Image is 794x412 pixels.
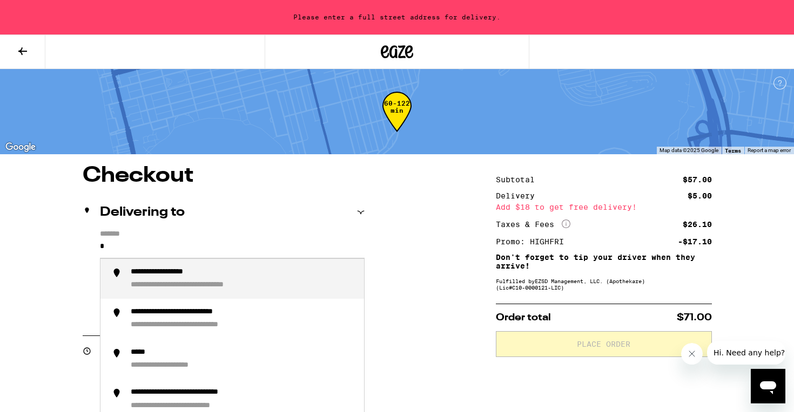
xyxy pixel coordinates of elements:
div: 60-122 min [382,100,412,140]
iframe: Button to launch messaging window [751,369,785,403]
img: Google [3,140,38,154]
div: Fulfilled by EZSD Management, LLC. (Apothekare) (Lic# C10-0000121-LIC ) [496,278,712,291]
span: Order total [496,313,551,322]
div: Add $18 to get free delivery! [496,203,712,211]
iframe: Message from company [707,341,785,365]
a: Report a map error [748,147,791,153]
p: Don't forget to tip your driver when they arrive! [496,253,712,270]
iframe: Close message [681,343,703,365]
div: Promo: HIGHFRI [496,238,571,245]
a: Terms [725,147,741,154]
span: $71.00 [677,313,712,322]
div: -$17.10 [678,238,712,245]
div: $26.10 [683,221,712,228]
span: Place Order [577,340,630,348]
h1: Checkout [83,165,365,187]
div: Subtotal [496,176,542,183]
h2: Delivering to [100,206,185,219]
div: Delivery [496,192,542,200]
a: Open this area in Google Maps (opens a new window) [3,140,38,154]
div: $5.00 [688,192,712,200]
button: Place Order [496,331,712,357]
div: $57.00 [683,176,712,183]
span: Map data ©2025 Google [660,147,718,153]
div: Taxes & Fees [496,219,570,229]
